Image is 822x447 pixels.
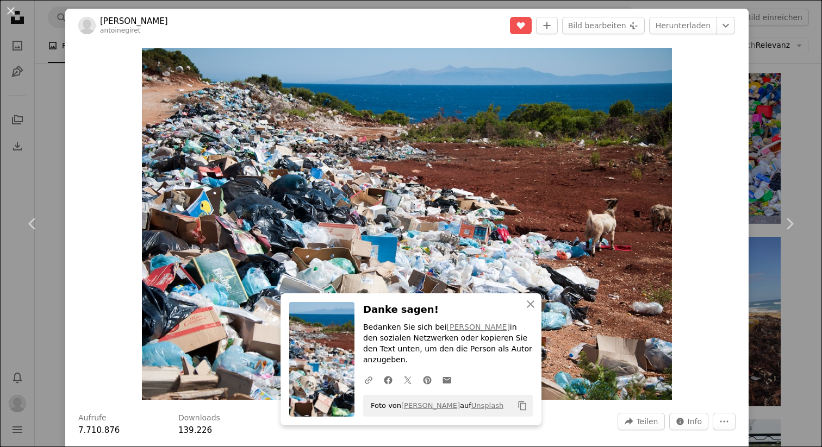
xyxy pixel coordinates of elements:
button: Statistiken zu diesem Bild [669,413,709,430]
button: Zu Kollektion hinzufügen [536,17,558,34]
img: Zum Profil von Antoine GIRET [78,17,96,34]
img: Müll in der Nähe von Wald [142,48,672,400]
a: Unsplash [471,401,503,410]
button: Gefällt mir nicht [510,17,532,34]
h3: Danke sagen! [363,302,533,318]
a: Auf Facebook teilen [378,369,398,391]
button: Dieses Bild teilen [618,413,664,430]
h3: Downloads [178,413,220,424]
a: Herunterladen [649,17,717,34]
button: In die Zwischenablage kopieren [513,396,532,415]
span: 139.226 [178,425,212,435]
a: [PERSON_NAME] [401,401,460,410]
button: Weitere Aktionen [713,413,736,430]
a: [PERSON_NAME] [100,16,168,27]
span: Teilen [636,413,658,430]
span: Foto von auf [365,397,503,414]
a: Auf Twitter teilen [398,369,418,391]
button: Downloadgröße auswählen [717,17,735,34]
a: Auf Pinterest teilen [418,369,437,391]
a: antoinegiret [100,27,140,34]
p: Bedanken Sie sich bei in den sozialen Netzwerken oder kopieren Sie den Text unten, um den die Per... [363,322,533,366]
a: Via E-Mail teilen teilen [437,369,457,391]
a: [PERSON_NAME] [447,323,510,331]
a: Weiter [757,172,822,276]
button: Bild bearbeiten [562,17,645,34]
span: Info [688,413,702,430]
button: Dieses Bild heranzoomen [142,48,672,400]
h3: Aufrufe [78,413,107,424]
span: 7.710.876 [78,425,120,435]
